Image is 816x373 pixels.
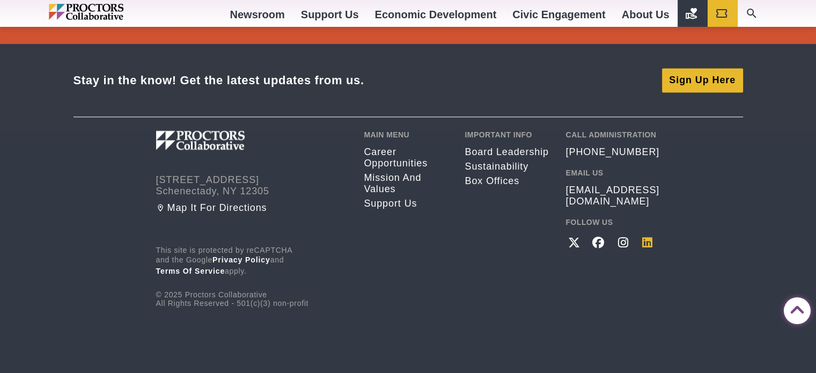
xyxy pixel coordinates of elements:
[784,298,805,319] a: Back to Top
[156,174,348,197] address: [STREET_ADDRESS] Schenectady, NY 12305
[364,198,449,209] a: Support Us
[565,147,659,158] a: [PHONE_NUMBER]
[565,169,660,177] h2: Email Us
[156,246,348,277] p: This site is protected by reCAPTCHA and the Google and apply.
[465,130,549,139] h2: Important Info
[156,246,348,308] div: © 2025 Proctors Collaborative All Rights Reserved - 501(c)(3) non-profit
[465,175,549,187] a: Box Offices
[565,218,660,226] h2: Follow Us
[364,147,449,169] a: Career opportunities
[49,4,170,20] img: Proctors logo
[156,130,301,150] img: Proctors logo
[156,202,348,214] a: Map it for directions
[73,73,364,87] div: Stay in the know! Get the latest updates from us.
[364,130,449,139] h2: Main Menu
[465,147,549,158] a: Board Leadership
[364,172,449,195] a: Mission and Values
[565,185,660,207] a: [EMAIL_ADDRESS][DOMAIN_NAME]
[212,255,270,264] a: Privacy Policy
[565,130,660,139] h2: Call Administration
[156,267,225,275] a: Terms of Service
[662,68,743,92] a: Sign Up Here
[465,161,549,172] a: Sustainability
